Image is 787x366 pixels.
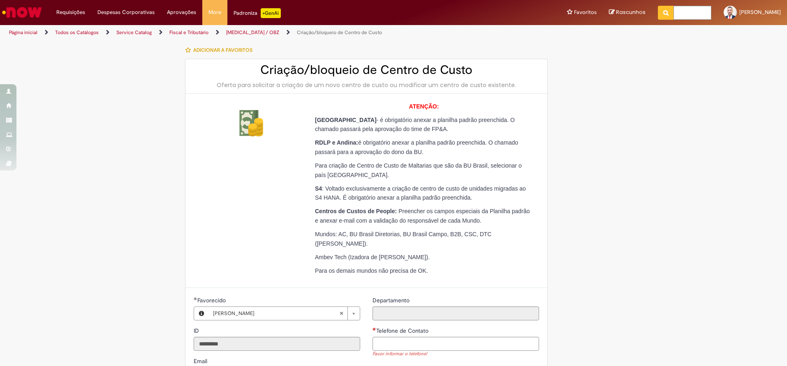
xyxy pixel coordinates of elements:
span: Necessários [373,327,376,331]
span: ATENÇÃO: [409,103,439,110]
span: Rascunhos [616,8,646,16]
label: Somente leitura - ID [194,327,201,335]
span: [PERSON_NAME] [739,9,781,16]
img: ServiceNow [1,4,43,21]
h2: Criação/bloqueio de Centro de Custo [194,63,539,77]
span: Preencher os campos especiais da Planilha padrão e anexar e-mail com a validação do responsável d... [315,208,530,224]
button: Favorecido, Visualizar este registro Andre De Araujo Silva [194,307,209,320]
span: RDLP e Andina: [315,139,358,146]
span: Favoritos [574,8,597,16]
label: Somente leitura - Departamento [373,296,411,304]
span: : Voltado exclusivamente a criação de centro de custo de unidades migradas ao S4 HANA. É obrigató... [315,185,526,201]
span: Aprovações [167,8,196,16]
label: Somente leitura - Email [194,357,209,365]
span: Ambev Tech (Izadora de [PERSON_NAME]). [315,254,430,260]
a: Criação/bloqueio de Centro de Custo [297,29,382,36]
a: [MEDICAL_DATA] / OBZ [226,29,279,36]
input: Departamento [373,306,539,320]
p: +GenAi [261,8,281,18]
abbr: Limpar campo Favorecido [335,307,347,320]
input: Telefone de Contato [373,337,539,351]
span: Mundos: AC, BU Brasil Diretorias, BU Brasil Campo, B2B, CSC, DTC ([PERSON_NAME]). [315,231,491,247]
a: [PERSON_NAME]Limpar campo Favorecido [209,307,360,320]
span: Necessários - Favorecido [197,297,227,304]
ul: Trilhas de página [6,25,518,40]
button: Pesquisar [658,6,674,20]
span: Despesas Corporativas [97,8,155,16]
a: Rascunhos [609,9,646,16]
a: Todos os Catálogos [55,29,99,36]
span: [PERSON_NAME] [213,307,339,320]
span: Somente leitura - Email [194,357,209,365]
span: - é obrigatório anexar a planilha padrão preenchida. O chamado passará pela aprovação do time de ... [315,117,515,133]
span: Obrigatório Preenchido [194,297,197,300]
span: Centros de Custos de People: [315,208,397,214]
a: Service Catalog [116,29,152,36]
div: Oferta para solicitar a criação de um novo centro de custo ou modificar um centro de custo existe... [194,81,539,89]
span: Adicionar a Favoritos [193,47,252,53]
span: Para os demais mundos não precisa de OK. [315,267,428,274]
input: ID [194,337,360,351]
img: Criação/bloqueio de Centro de Custo [238,110,264,136]
span: Telefone de Contato [376,327,430,334]
button: Adicionar a Favoritos [185,41,257,59]
span: Para criação de Centro de Custo de Maltarias que são da BU Brasil, selecionar o país [GEOGRAPHIC_... [315,162,522,178]
span: S4 [315,185,322,192]
span: [GEOGRAPHIC_DATA] [315,117,377,123]
span: é obrigatório anexar a planilha padrão preenchida. O chamado passará para a aprovação do dono da BU. [315,139,518,155]
a: Página inicial [9,29,37,36]
a: Fiscal e Tributário [169,29,208,36]
span: Somente leitura - Departamento [373,297,411,304]
div: Padroniza [234,8,281,18]
span: Requisições [56,8,85,16]
span: More [208,8,221,16]
div: Favor informar o telefone! [373,351,539,358]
